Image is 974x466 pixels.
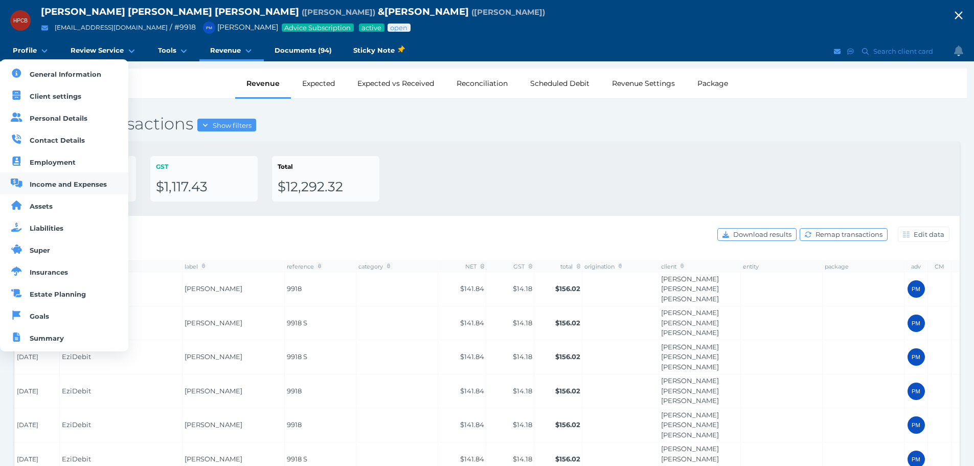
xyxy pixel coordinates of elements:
[287,263,322,270] span: reference
[13,18,28,24] span: HPCB
[264,41,343,61] a: Documents (94)
[62,387,91,395] span: EziDebit
[378,6,469,17] span: & [PERSON_NAME]
[13,46,37,55] span: Profile
[156,163,168,170] span: GST
[661,263,684,270] span: client
[460,420,484,429] span: $141.84
[513,387,532,395] span: $14.18
[30,158,76,166] span: Employment
[460,284,484,293] span: $141.84
[55,24,168,31] a: [EMAIL_ADDRESS][DOMAIN_NAME]
[285,306,356,340] td: 9918 S
[30,180,107,188] span: Income and Expenses
[555,284,580,293] span: $156.02
[353,45,404,56] span: Sticky Note
[156,179,252,196] div: $1,117.43
[30,114,87,122] span: Personal Details
[460,387,484,395] span: $141.84
[584,263,622,270] span: origination
[30,70,101,78] span: General Information
[471,7,545,17] span: Preferred name
[741,261,823,272] th: entity
[465,263,484,270] span: NET
[912,230,949,238] span: Edit data
[601,69,686,98] div: Revenue Settings
[62,352,91,361] span: EziDebit
[203,21,215,34] div: Peter McDonald
[871,47,938,55] span: Search client card
[30,246,50,254] span: Super
[912,354,920,360] span: PM
[857,45,938,58] button: Search client card
[15,374,60,408] td: [DATE]
[912,456,920,462] span: PM
[928,261,952,272] th: CM
[30,290,86,298] span: Estate Planning
[30,312,49,320] span: Goals
[661,343,719,371] a: [PERSON_NAME] [PERSON_NAME] [PERSON_NAME]
[30,334,64,342] span: Summary
[908,348,925,366] div: Peter McDonald
[285,340,356,374] td: 9918 S
[10,10,31,31] div: Howard Peter Clayton Broughton
[14,113,960,135] h2: Revenue Transactions
[519,69,601,98] div: Scheduled Debit
[235,69,291,98] div: Revenue
[460,319,484,327] span: $141.84
[199,41,264,61] a: Revenue
[560,263,580,270] span: total
[513,284,532,293] span: $14.18
[38,21,51,34] button: Email
[908,416,925,434] div: Peter McDonald
[60,41,147,61] a: Review Service
[62,420,91,429] span: EziDebit
[210,121,256,129] span: Show filters
[661,308,719,337] a: [PERSON_NAME] [PERSON_NAME] [PERSON_NAME]
[206,26,212,30] span: PM
[62,455,91,463] span: EziDebit
[2,41,60,61] a: Profile
[390,24,409,32] span: Advice status: Review not yet booked in
[284,24,352,32] span: Advice Subscription
[661,411,719,439] a: [PERSON_NAME] [PERSON_NAME] [PERSON_NAME]
[445,69,519,98] div: Reconciliation
[731,230,796,238] span: Download results
[823,261,904,272] th: package
[661,275,719,303] a: [PERSON_NAME] [PERSON_NAME] [PERSON_NAME]
[291,69,346,98] div: Expected
[513,263,532,270] span: GST
[185,455,242,463] span: [PERSON_NAME]
[185,420,242,429] span: [PERSON_NAME]
[555,352,580,361] span: $156.02
[71,46,124,55] span: Review Service
[832,45,843,58] button: Email
[15,408,60,442] td: [DATE]
[513,455,532,463] span: $14.18
[185,319,242,327] span: [PERSON_NAME]
[198,23,278,32] span: [PERSON_NAME]
[287,420,354,430] span: 9918
[361,24,382,32] span: Service package status: Active service agreement in place
[278,163,293,170] span: Total
[285,374,356,408] td: 9918
[908,280,925,298] div: Peter McDonald
[287,284,354,294] span: 9918
[210,46,241,55] span: Revenue
[908,383,925,400] div: Peter McDonald
[346,69,445,98] div: Expected vs Received
[846,45,856,58] button: SMS
[30,92,81,100] span: Client settings
[513,319,532,327] span: $14.18
[912,388,920,394] span: PM
[686,69,739,98] div: Package
[513,352,532,361] span: $14.18
[278,179,374,196] div: $12,292.32
[158,46,176,55] span: Tools
[287,454,354,464] span: 9918 S
[358,263,391,270] span: category
[555,420,580,429] span: $156.02
[30,136,85,144] span: Contact Details
[275,46,332,55] span: Documents (94)
[904,261,928,272] th: adv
